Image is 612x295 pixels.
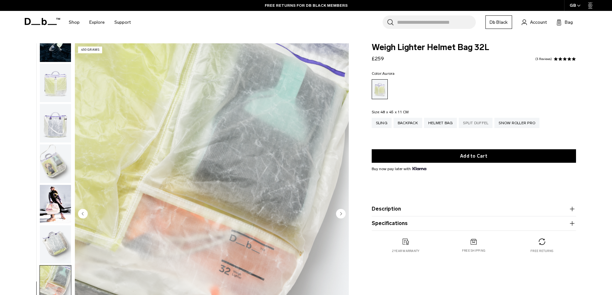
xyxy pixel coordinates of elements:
[530,19,547,26] span: Account
[40,64,71,102] img: Weigh_Lighter_Helmet_Bag_32L_2.png
[372,205,576,213] button: Description
[372,220,576,227] button: Specifications
[40,185,71,223] img: Weigh Lighter Helmet Bag 32L Aurora
[424,118,457,128] a: Helmet Bag
[64,11,136,34] nav: Main Navigation
[382,71,395,76] span: Aurora
[535,57,552,61] a: 3 reviews
[78,209,88,220] button: Previous slide
[336,209,346,220] button: Next slide
[114,11,131,34] a: Support
[372,118,392,128] a: Sling
[459,118,492,128] a: Split Duffel
[40,225,71,264] button: Weigh_Lighter_Helmet_Bag_32L_5.png
[494,118,539,128] a: Snow Roller Pro
[372,43,576,52] span: Weigh Lighter Helmet Bag 32L
[380,110,409,114] span: 48 x 45 x 11 CM
[265,3,348,8] a: FREE RETURNS FOR DB BLACK MEMBERS
[372,166,426,172] span: Buy now pay later with
[89,11,105,34] a: Explore
[565,19,573,26] span: Bag
[394,118,422,128] a: Backpack
[372,79,388,99] a: Aurora
[462,248,485,253] p: Free shipping
[556,18,573,26] button: Bag
[78,47,102,53] p: 450 grams
[40,225,71,264] img: Weigh_Lighter_Helmet_Bag_32L_5.png
[372,110,409,114] legend: Size:
[372,72,395,75] legend: Color:
[40,144,71,183] img: Weigh_Lighter_Helmet_Bag_32L_4.png
[372,56,384,62] span: £259
[69,11,80,34] a: Shop
[412,167,426,170] img: {"height" => 20, "alt" => "Klarna"}
[40,104,71,143] img: Weigh_Lighter_Helmet_Bag_32L_3.png
[372,149,576,163] button: Add to Cart
[485,15,512,29] a: Db Black
[392,249,420,253] p: 2 year warranty
[522,18,547,26] a: Account
[530,249,553,253] p: Free returns
[40,144,71,183] button: Weigh_Lighter_Helmet_Bag_32L_4.png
